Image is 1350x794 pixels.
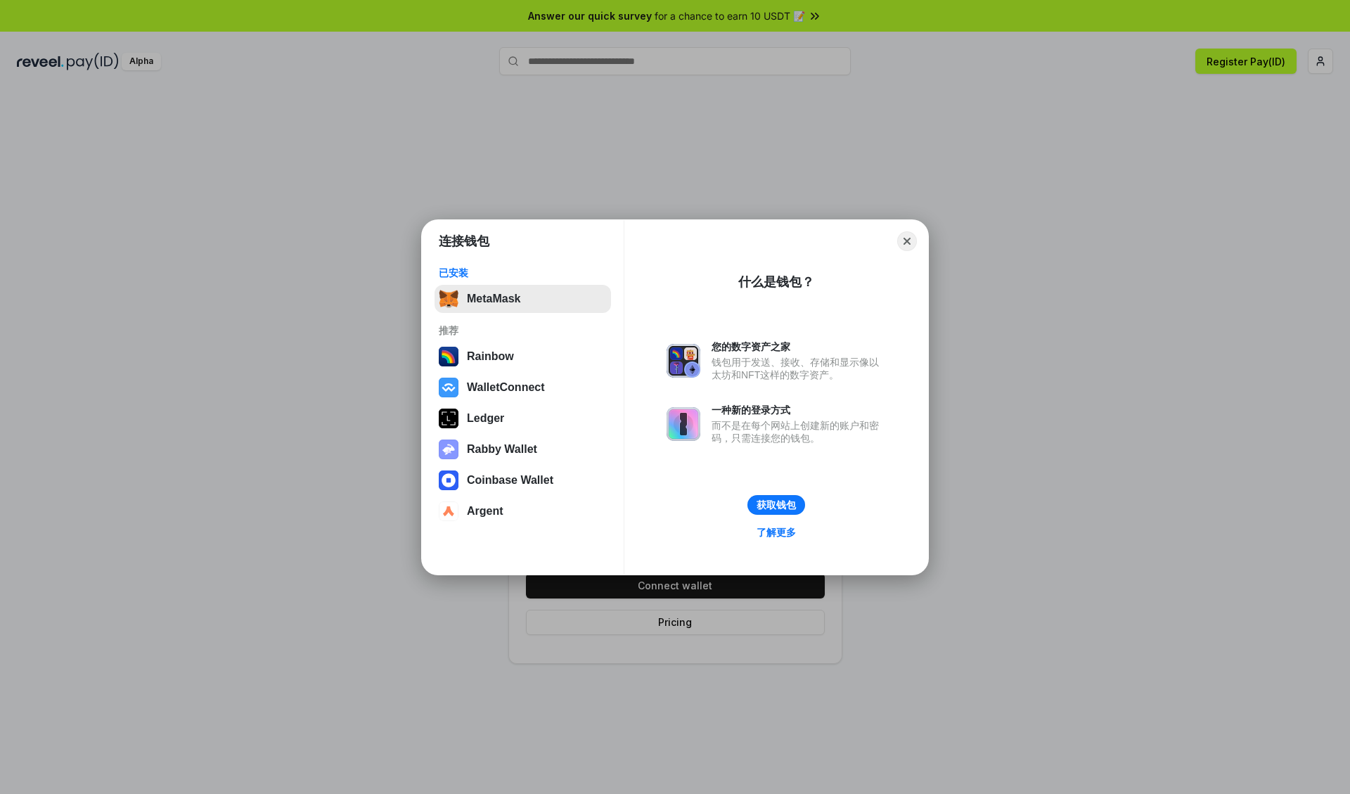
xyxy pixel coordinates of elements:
[738,274,814,290] div: 什么是钱包？
[712,340,886,353] div: 您的数字资产之家
[667,407,700,441] img: svg+xml,%3Csvg%20xmlns%3D%22http%3A%2F%2Fwww.w3.org%2F2000%2Fsvg%22%20fill%3D%22none%22%20viewBox...
[467,293,520,305] div: MetaMask
[435,435,611,463] button: Rabby Wallet
[439,324,607,337] div: 推荐
[747,495,805,515] button: 获取钱包
[435,404,611,433] button: Ledger
[757,499,796,511] div: 获取钱包
[467,381,545,394] div: WalletConnect
[467,474,553,487] div: Coinbase Wallet
[439,470,458,490] img: svg+xml,%3Csvg%20width%3D%2228%22%20height%3D%2228%22%20viewBox%3D%220%200%2028%2028%22%20fill%3D...
[435,285,611,313] button: MetaMask
[467,443,537,456] div: Rabby Wallet
[439,267,607,279] div: 已安装
[439,440,458,459] img: svg+xml,%3Csvg%20xmlns%3D%22http%3A%2F%2Fwww.w3.org%2F2000%2Fsvg%22%20fill%3D%22none%22%20viewBox...
[435,342,611,371] button: Rainbow
[667,344,700,378] img: svg+xml,%3Csvg%20xmlns%3D%22http%3A%2F%2Fwww.w3.org%2F2000%2Fsvg%22%20fill%3D%22none%22%20viewBox...
[897,231,917,251] button: Close
[439,233,489,250] h1: 连接钱包
[712,356,886,381] div: 钱包用于发送、接收、存储和显示像以太坊和NFT这样的数字资产。
[439,501,458,521] img: svg+xml,%3Csvg%20width%3D%2228%22%20height%3D%2228%22%20viewBox%3D%220%200%2028%2028%22%20fill%3D...
[748,523,804,542] a: 了解更多
[435,497,611,525] button: Argent
[467,505,503,518] div: Argent
[757,526,796,539] div: 了解更多
[712,404,886,416] div: 一种新的登录方式
[435,466,611,494] button: Coinbase Wallet
[439,347,458,366] img: svg+xml,%3Csvg%20width%3D%22120%22%20height%3D%22120%22%20viewBox%3D%220%200%20120%20120%22%20fil...
[712,419,886,444] div: 而不是在每个网站上创建新的账户和密码，只需连接您的钱包。
[467,350,514,363] div: Rainbow
[435,373,611,402] button: WalletConnect
[439,378,458,397] img: svg+xml,%3Csvg%20width%3D%2228%22%20height%3D%2228%22%20viewBox%3D%220%200%2028%2028%22%20fill%3D...
[439,409,458,428] img: svg+xml,%3Csvg%20xmlns%3D%22http%3A%2F%2Fwww.w3.org%2F2000%2Fsvg%22%20width%3D%2228%22%20height%3...
[439,289,458,309] img: svg+xml,%3Csvg%20fill%3D%22none%22%20height%3D%2233%22%20viewBox%3D%220%200%2035%2033%22%20width%...
[467,412,504,425] div: Ledger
